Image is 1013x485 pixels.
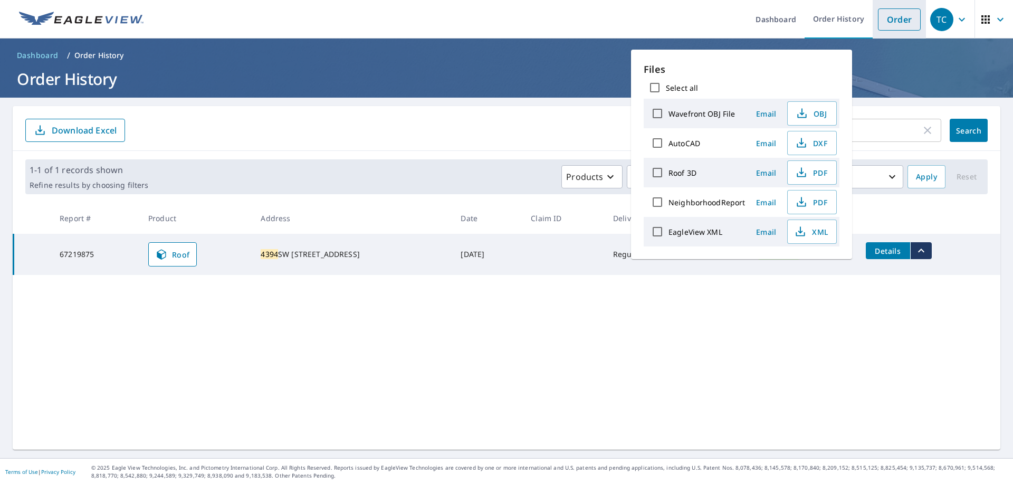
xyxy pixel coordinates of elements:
[67,49,70,62] li: /
[872,246,904,256] span: Details
[627,165,677,188] button: Status
[794,166,828,179] span: PDF
[25,119,125,142] button: Download Excel
[13,47,1000,64] nav: breadcrumb
[30,164,148,176] p: 1-1 of 1 records shown
[668,138,700,148] label: AutoCAD
[605,234,684,275] td: Regular
[30,180,148,190] p: Refine results by choosing filters
[566,170,603,183] p: Products
[753,227,779,237] span: Email
[51,203,140,234] th: Report #
[794,196,828,208] span: PDF
[787,220,837,244] button: XML
[19,12,144,27] img: EV Logo
[5,468,38,476] a: Terms of Use
[749,194,783,211] button: Email
[155,248,190,261] span: Roof
[787,190,837,214] button: PDF
[749,165,783,181] button: Email
[794,107,828,120] span: OBJ
[644,62,839,77] p: Files
[561,165,623,188] button: Products
[41,468,75,476] a: Privacy Policy
[878,8,921,31] a: Order
[749,135,783,151] button: Email
[17,50,59,61] span: Dashboard
[452,203,522,234] th: Date
[74,50,124,61] p: Order History
[753,138,779,148] span: Email
[787,160,837,185] button: PDF
[5,469,75,475] p: |
[13,68,1000,90] h1: Order History
[52,125,117,136] p: Download Excel
[148,242,197,267] a: Roof
[261,249,278,259] mark: 4394
[907,165,945,188] button: Apply
[522,203,605,234] th: Claim ID
[91,464,1008,480] p: © 2025 Eagle View Technologies, Inc. and Pictometry International Corp. All Rights Reserved. Repo...
[753,168,779,178] span: Email
[930,8,953,31] div: TC
[753,109,779,119] span: Email
[13,47,63,64] a: Dashboard
[668,197,745,207] label: NeighborhoodReport
[605,203,684,234] th: Delivery
[787,131,837,155] button: DXF
[950,119,988,142] button: Search
[794,225,828,238] span: XML
[668,168,696,178] label: Roof 3D
[452,234,522,275] td: [DATE]
[910,242,932,259] button: filesDropdownBtn-67219875
[668,109,735,119] label: Wavefront OBJ File
[252,203,452,234] th: Address
[140,203,252,234] th: Product
[787,101,837,126] button: OBJ
[261,249,444,260] div: SW [STREET_ADDRESS]
[749,106,783,122] button: Email
[794,137,828,149] span: DXF
[866,242,910,259] button: detailsBtn-67219875
[753,197,779,207] span: Email
[666,83,698,93] label: Select all
[958,126,979,136] span: Search
[668,227,722,237] label: EagleView XML
[51,234,140,275] td: 67219875
[749,224,783,240] button: Email
[916,170,937,184] span: Apply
